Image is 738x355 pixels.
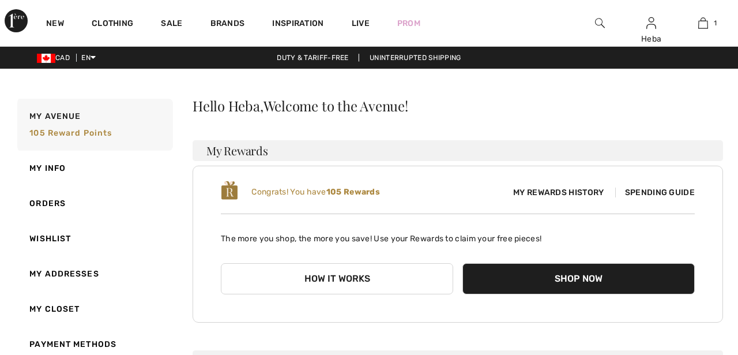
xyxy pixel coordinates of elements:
span: CAD [37,54,74,62]
a: Sale [161,18,182,31]
button: How it works [221,263,453,294]
a: My Addresses [15,256,173,292]
b: 105 Rewards [326,187,380,197]
img: My Info [646,16,656,30]
p: The more you shop, the more you save! Use your Rewards to claim your free pieces! [221,223,695,245]
span: EN [81,54,96,62]
img: 1ère Avenue [5,9,28,32]
div: Hello Heba, [193,99,723,113]
span: Welcome to the Avenue! [263,99,408,113]
a: 1 [677,16,728,30]
a: Prom [397,17,420,29]
img: loyalty_logo_r.svg [221,180,238,201]
img: Canadian Dollar [37,54,55,63]
a: Wishlist [15,221,173,256]
a: Sign In [646,17,656,28]
a: Brands [210,18,245,31]
div: Heba [626,33,677,45]
span: 105 Reward points [29,128,112,138]
span: Congrats! You have [251,187,380,197]
a: Orders [15,186,173,221]
img: My Bag [698,16,708,30]
img: search the website [595,16,605,30]
span: My Rewards History [504,186,613,199]
span: 1 [714,18,717,28]
span: Inspiration [272,18,323,31]
span: My Avenue [29,110,81,122]
button: Shop Now [462,263,695,294]
a: Clothing [92,18,133,31]
a: My Closet [15,292,173,327]
h3: My Rewards [193,140,723,161]
a: Live [352,17,370,29]
span: Spending Guide [615,188,695,197]
a: New [46,18,64,31]
a: My Info [15,151,173,186]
